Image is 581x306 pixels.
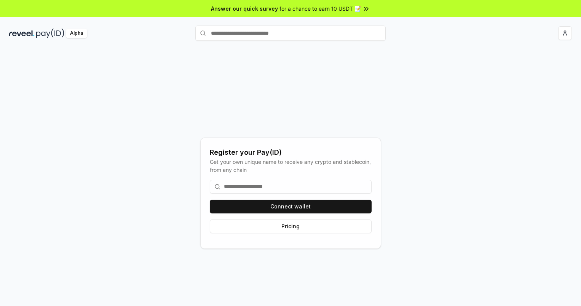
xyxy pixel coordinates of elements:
span: Answer our quick survey [211,5,278,13]
div: Register your Pay(ID) [210,147,372,158]
img: reveel_dark [9,29,35,38]
div: Get your own unique name to receive any crypto and stablecoin, from any chain [210,158,372,174]
span: for a chance to earn 10 USDT 📝 [279,5,361,13]
button: Connect wallet [210,200,372,213]
button: Pricing [210,219,372,233]
img: pay_id [36,29,64,38]
div: Alpha [66,29,87,38]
